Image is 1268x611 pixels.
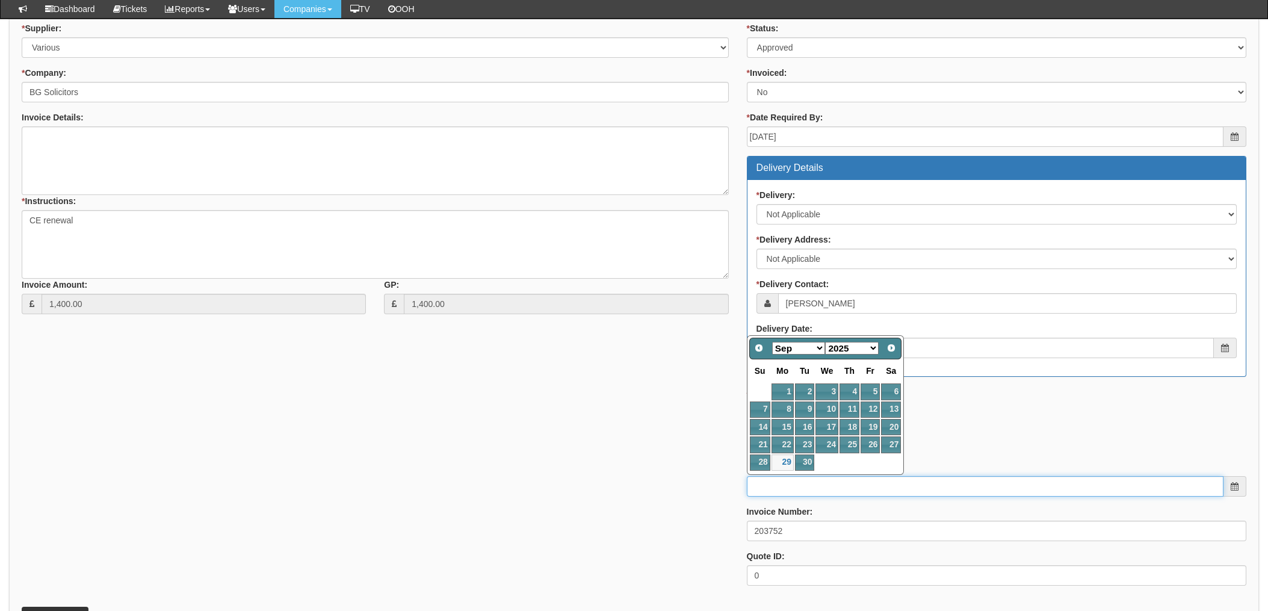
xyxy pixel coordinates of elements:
span: Next [886,343,896,353]
h3: Delivery Details [756,163,1237,173]
a: 9 [795,402,814,418]
span: Tuesday [800,366,809,376]
span: Friday [866,366,874,376]
a: 21 [750,436,770,453]
a: 19 [861,419,880,435]
a: 3 [815,383,838,400]
label: Status: [747,22,779,34]
span: Sunday [755,366,765,376]
a: 11 [840,402,859,418]
span: Prev [754,343,764,353]
label: Invoice Number: [747,506,813,518]
a: 22 [772,436,794,453]
label: Quote ID: [747,550,785,562]
a: 7 [750,402,770,418]
label: Delivery Contact: [756,278,829,290]
a: 25 [840,436,859,453]
a: 15 [772,419,794,435]
a: 20 [881,419,901,435]
a: 27 [881,436,901,453]
a: 8 [772,402,794,418]
a: 2 [795,383,814,400]
a: 5 [861,383,880,400]
a: 17 [815,419,838,435]
span: Thursday [844,366,855,376]
label: GP: [384,279,399,291]
a: 14 [750,419,770,435]
label: Delivery Date: [756,323,812,335]
label: Invoice Details: [22,111,84,123]
span: Wednesday [821,366,833,376]
a: 12 [861,402,880,418]
a: 16 [795,419,814,435]
span: Monday [776,366,788,376]
a: 28 [750,454,770,471]
a: Next [883,340,900,356]
a: 10 [815,402,838,418]
label: Date Required By: [747,111,823,123]
label: Invoiced: [747,67,787,79]
label: Instructions: [22,195,76,207]
a: 6 [881,383,901,400]
a: 30 [795,454,814,471]
a: 26 [861,436,880,453]
label: Delivery: [756,189,796,201]
textarea: CE renewal [22,210,729,279]
label: Supplier: [22,22,61,34]
a: 4 [840,383,859,400]
a: 23 [795,436,814,453]
a: Prev [751,340,768,356]
a: 24 [815,436,838,453]
a: 1 [772,383,794,400]
span: Saturday [886,366,896,376]
a: 13 [881,402,901,418]
a: 18 [840,419,859,435]
label: Delivery Address: [756,234,831,246]
a: 29 [772,454,794,471]
label: Company: [22,67,66,79]
label: Invoice Amount: [22,279,87,291]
